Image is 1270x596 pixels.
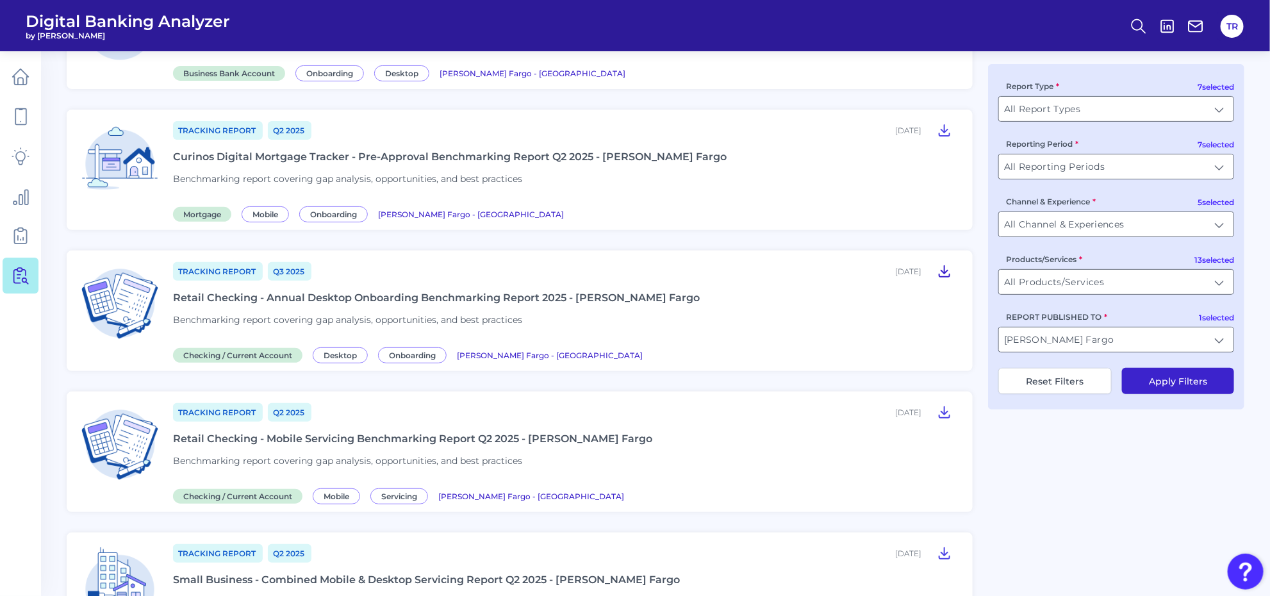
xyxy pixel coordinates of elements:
[932,261,957,281] button: Retail Checking - Annual Desktop Onboarding Benchmarking Report 2025 - Wells Fargo
[378,347,447,363] span: Onboarding
[173,433,652,445] div: Retail Checking - Mobile Servicing Benchmarking Report Q2 2025 - [PERSON_NAME] Fargo
[438,490,624,502] a: [PERSON_NAME] Fargo - [GEOGRAPHIC_DATA]
[932,120,957,140] button: Curinos Digital Mortgage Tracker - Pre-Approval Benchmarking Report Q2 2025 - Wells Fargo
[173,121,263,140] a: Tracking Report
[173,348,302,363] span: Checking / Current Account
[173,173,522,185] span: Benchmarking report covering gap analysis, opportunities, and best practices
[268,403,311,422] a: Q2 2025
[295,65,364,81] span: Onboarding
[457,351,643,360] span: [PERSON_NAME] Fargo - [GEOGRAPHIC_DATA]
[77,261,163,347] img: Checking / Current Account
[173,207,231,222] span: Mortgage
[374,65,429,81] span: Desktop
[378,208,564,220] a: [PERSON_NAME] Fargo - [GEOGRAPHIC_DATA]
[173,455,522,467] span: Benchmarking report covering gap analysis, opportunities, and best practices
[457,349,643,361] a: [PERSON_NAME] Fargo - [GEOGRAPHIC_DATA]
[440,67,625,79] a: [PERSON_NAME] Fargo - [GEOGRAPHIC_DATA]
[295,67,369,79] a: Onboarding
[1122,368,1234,394] button: Apply Filters
[173,489,302,504] span: Checking / Current Account
[895,126,921,135] div: [DATE]
[370,488,428,504] span: Servicing
[998,368,1112,394] button: Reset Filters
[173,208,236,220] a: Mortgage
[173,349,308,361] a: Checking / Current Account
[299,206,368,222] span: Onboarding
[268,262,311,281] a: Q3 2025
[242,208,294,220] a: Mobile
[242,206,289,222] span: Mobile
[1006,81,1059,91] label: Report Type
[1006,139,1078,149] label: Reporting Period
[1006,254,1082,264] label: Products/Services
[378,210,564,219] span: [PERSON_NAME] Fargo - [GEOGRAPHIC_DATA]
[173,544,263,563] a: Tracking Report
[313,490,365,502] a: Mobile
[895,267,921,276] div: [DATE]
[26,31,230,40] span: by [PERSON_NAME]
[173,67,290,79] a: Business Bank Account
[1006,197,1096,206] label: Channel & Experience
[313,347,368,363] span: Desktop
[895,549,921,558] div: [DATE]
[299,208,373,220] a: Onboarding
[374,67,434,79] a: Desktop
[932,402,957,422] button: Retail Checking - Mobile Servicing Benchmarking Report Q2 2025 - Wells Fargo
[173,262,263,281] a: Tracking Report
[26,12,230,31] span: Digital Banking Analyzer
[313,349,373,361] a: Desktop
[173,574,680,586] div: Small Business - Combined Mobile & Desktop Servicing Report Q2 2025 - [PERSON_NAME] Fargo
[313,488,360,504] span: Mobile
[895,408,921,417] div: [DATE]
[173,490,308,502] a: Checking / Current Account
[77,402,163,488] img: Checking / Current Account
[438,492,624,501] span: [PERSON_NAME] Fargo - [GEOGRAPHIC_DATA]
[77,120,163,206] img: Mortgage
[378,349,452,361] a: Onboarding
[1006,312,1107,322] label: REPORT PUBLISHED TO
[1221,15,1244,38] button: TR
[173,151,727,163] div: Curinos Digital Mortgage Tracker - Pre-Approval Benchmarking Report Q2 2025 - [PERSON_NAME] Fargo
[173,403,263,422] a: Tracking Report
[268,544,311,563] a: Q2 2025
[173,314,522,326] span: Benchmarking report covering gap analysis, opportunities, and best practices
[268,121,311,140] a: Q2 2025
[1228,554,1264,590] button: Open Resource Center
[173,292,700,304] div: Retail Checking - Annual Desktop Onboarding Benchmarking Report 2025 - [PERSON_NAME] Fargo
[370,490,433,502] a: Servicing
[173,66,285,81] span: Business Bank Account
[440,69,625,78] span: [PERSON_NAME] Fargo - [GEOGRAPHIC_DATA]
[932,543,957,563] button: Small Business - Combined Mobile & Desktop Servicing Report Q2 2025 - Wells Fargo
